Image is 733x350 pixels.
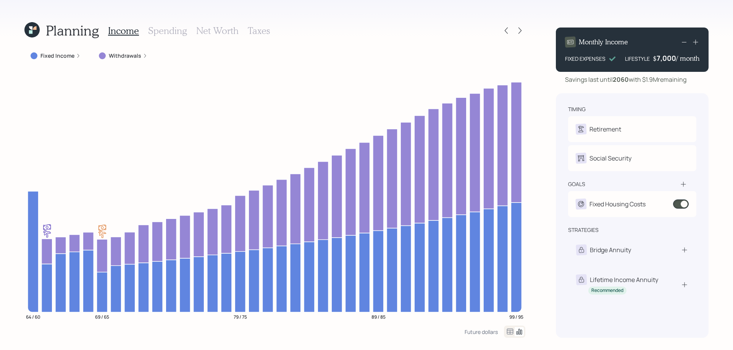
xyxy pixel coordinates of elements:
[613,75,629,84] b: 2060
[568,226,599,234] div: strategies
[46,22,99,39] h1: Planning
[568,180,585,188] div: goals
[676,54,699,63] h4: / month
[590,275,658,284] div: Lifetime Income Annuity
[657,53,676,63] div: 7,000
[371,313,386,320] tspan: 89 / 85
[148,25,187,36] h3: Spending
[589,125,621,134] div: Retirement
[590,245,631,254] div: Bridge Annuity
[565,75,686,84] div: Savings last until with $1.9M remaining
[465,328,498,335] div: Future dollars
[234,313,247,320] tspan: 79 / 75
[95,313,109,320] tspan: 69 / 65
[248,25,270,36] h3: Taxes
[589,154,631,163] div: Social Security
[26,313,40,320] tspan: 64 / 60
[589,199,646,209] div: Fixed Housing Costs
[625,55,650,63] div: LIFESTYLE
[40,52,74,60] label: Fixed Income
[653,54,657,63] h4: $
[565,55,605,63] div: FIXED EXPENSES
[196,25,239,36] h3: Net Worth
[591,287,623,294] div: Recommended
[108,25,139,36] h3: Income
[509,313,523,320] tspan: 99 / 95
[109,52,141,60] label: Withdrawals
[568,105,586,113] div: timing
[579,38,628,46] h4: Monthly Income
